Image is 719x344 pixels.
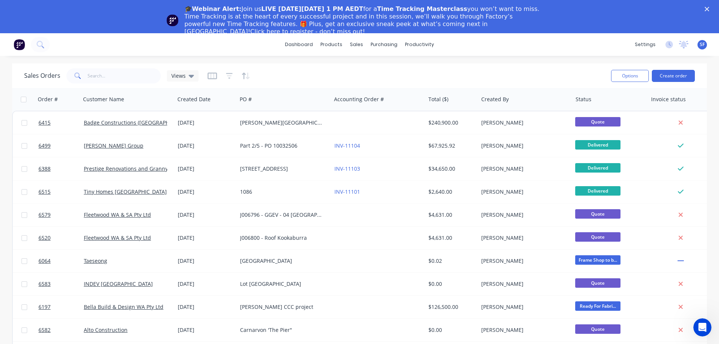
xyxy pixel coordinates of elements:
a: 6415 [38,111,84,134]
input: Search... [88,68,161,83]
a: Fleetwood WA & SA Pty Ltd [84,234,151,241]
div: [DATE] [178,280,234,288]
span: Delivered [575,163,620,173]
div: $4,631.00 [428,211,473,219]
span: Views [171,72,186,80]
span: Quote [575,278,620,288]
div: [PERSON_NAME] [481,280,565,288]
div: J006796 - GGEV - 04 [GEOGRAPHIC_DATA] [240,211,324,219]
div: [DATE] [178,165,234,173]
div: [PERSON_NAME] [481,165,565,173]
span: 6582 [38,326,51,334]
a: 6064 [38,250,84,272]
div: PO # [240,96,252,103]
div: purchasing [367,39,401,50]
a: 6520 [38,227,84,249]
span: 6197 [38,303,51,311]
div: [DATE] [178,188,234,196]
div: [PERSON_NAME] [481,119,565,126]
a: Bella Build & Design WA Pty Ltd [84,303,163,310]
span: Quote [575,232,620,242]
div: $2,640.00 [428,188,473,196]
div: $0.00 [428,326,473,334]
a: 6388 [38,157,84,180]
div: Total ($) [428,96,448,103]
div: 1086 [240,188,324,196]
b: 🎓Webinar Alert: [185,5,242,12]
span: 6583 [38,280,51,288]
div: $126,500.00 [428,303,473,311]
div: Lot [GEOGRAPHIC_DATA] [240,280,324,288]
span: 6415 [38,119,51,126]
a: Tiny Homes [GEOGRAPHIC_DATA] [84,188,167,195]
a: 6499 [38,134,84,157]
span: Frame Shop to b... [575,255,620,265]
div: [DATE] [178,142,234,150]
button: Options [611,70,649,82]
b: LIVE [DATE][DATE] 1 PM AEDT [261,5,363,12]
a: Badge Constructions ([GEOGRAPHIC_DATA]) Pty Ltd [84,119,211,126]
a: 6579 [38,204,84,226]
a: INV-11103 [334,165,360,172]
div: Carnarvon 'The Pier" [240,326,324,334]
div: products [317,39,346,50]
div: Status [576,96,591,103]
div: Close [705,7,712,11]
span: 6579 [38,211,51,219]
a: INV-11101 [334,188,360,195]
span: Quote [575,117,620,126]
div: Join us for a you won’t want to miss. Time Tracking is at the heart of every successful project a... [185,5,541,35]
a: Fleetwood WA & SA Pty Ltd [84,211,151,218]
a: Prestige Renovations and Granny Flats PTY LTD [84,165,203,172]
div: $4,631.00 [428,234,473,242]
div: [GEOGRAPHIC_DATA] [240,257,324,265]
span: 6515 [38,188,51,196]
span: 6064 [38,257,51,265]
span: Quote [575,209,620,219]
div: [PERSON_NAME] [481,234,565,242]
img: Factory [14,39,25,50]
div: [DATE] [178,119,234,126]
button: Create order [652,70,695,82]
div: [PERSON_NAME] [481,303,565,311]
div: [DATE] [178,234,234,242]
div: [STREET_ADDRESS] [240,165,324,173]
div: [PERSON_NAME] [481,211,565,219]
a: dashboard [281,39,317,50]
span: 6499 [38,142,51,150]
div: [DATE] [178,303,234,311]
div: $34,650.00 [428,165,473,173]
a: 6583 [38,273,84,295]
a: INDEV [GEOGRAPHIC_DATA] [84,280,153,287]
a: Click here to register - don’t miss out! [250,28,365,35]
div: Created Date [177,96,211,103]
span: Delivered [575,140,620,150]
div: Order # [38,96,58,103]
iframe: Intercom live chat [693,318,711,336]
img: Profile image for Team [166,14,179,26]
a: 6582 [38,319,84,341]
div: productivity [401,39,438,50]
div: Created By [481,96,509,103]
div: [PERSON_NAME] CCC project [240,303,324,311]
a: INV-11104 [334,142,360,149]
a: Alto Construction [84,326,128,333]
div: Accounting Order # [334,96,384,103]
div: [PERSON_NAME] [481,257,565,265]
div: sales [346,39,367,50]
div: $0.00 [428,280,473,288]
span: SF [700,41,705,48]
a: 6515 [38,180,84,203]
div: Customer Name [83,96,124,103]
span: 6520 [38,234,51,242]
span: Ready For Fabri... [575,301,620,311]
div: $0.02 [428,257,473,265]
div: $240,900.00 [428,119,473,126]
div: [PERSON_NAME][GEOGRAPHIC_DATA] [240,119,324,126]
a: 6197 [38,296,84,318]
div: [PERSON_NAME] [481,188,565,196]
div: Invoice status [651,96,686,103]
div: J006800 - Roof Kookaburra [240,234,324,242]
a: [PERSON_NAME] Group [84,142,143,149]
div: [PERSON_NAME] [481,326,565,334]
